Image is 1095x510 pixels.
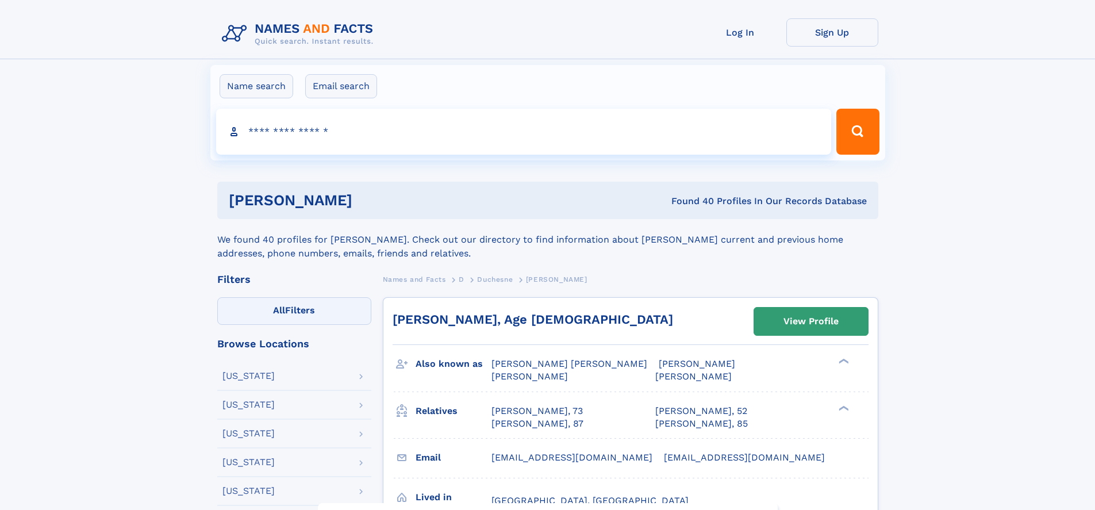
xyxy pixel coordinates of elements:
[694,18,786,47] a: Log In
[655,405,747,417] a: [PERSON_NAME], 52
[659,358,735,369] span: [PERSON_NAME]
[664,452,825,463] span: [EMAIL_ADDRESS][DOMAIN_NAME]
[273,305,285,316] span: All
[393,312,673,327] a: [PERSON_NAME], Age [DEMOGRAPHIC_DATA]
[754,308,868,335] a: View Profile
[459,272,464,286] a: D
[229,193,512,208] h1: [PERSON_NAME]
[416,488,491,507] h3: Lived in
[222,371,275,381] div: [US_STATE]
[786,18,878,47] a: Sign Up
[491,452,652,463] span: [EMAIL_ADDRESS][DOMAIN_NAME]
[491,358,647,369] span: [PERSON_NAME] [PERSON_NAME]
[491,405,583,417] a: [PERSON_NAME], 73
[217,219,878,260] div: We found 40 profiles for [PERSON_NAME]. Check out our directory to find information about [PERSON...
[416,354,491,374] h3: Also known as
[222,458,275,467] div: [US_STATE]
[836,404,850,412] div: ❯
[836,109,879,155] button: Search Button
[526,275,587,283] span: [PERSON_NAME]
[655,371,732,382] span: [PERSON_NAME]
[512,195,867,208] div: Found 40 Profiles In Our Records Database
[222,486,275,496] div: [US_STATE]
[783,308,839,335] div: View Profile
[477,272,513,286] a: Duchesne
[222,429,275,438] div: [US_STATE]
[491,371,568,382] span: [PERSON_NAME]
[220,74,293,98] label: Name search
[383,272,446,286] a: Names and Facts
[216,109,832,155] input: search input
[305,74,377,98] label: Email search
[217,18,383,49] img: Logo Names and Facts
[655,417,748,430] a: [PERSON_NAME], 85
[491,417,583,430] a: [PERSON_NAME], 87
[416,448,491,467] h3: Email
[416,401,491,421] h3: Relatives
[217,274,371,285] div: Filters
[222,400,275,409] div: [US_STATE]
[477,275,513,283] span: Duchesne
[836,358,850,365] div: ❯
[217,339,371,349] div: Browse Locations
[217,297,371,325] label: Filters
[459,275,464,283] span: D
[491,495,689,506] span: [GEOGRAPHIC_DATA], [GEOGRAPHIC_DATA]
